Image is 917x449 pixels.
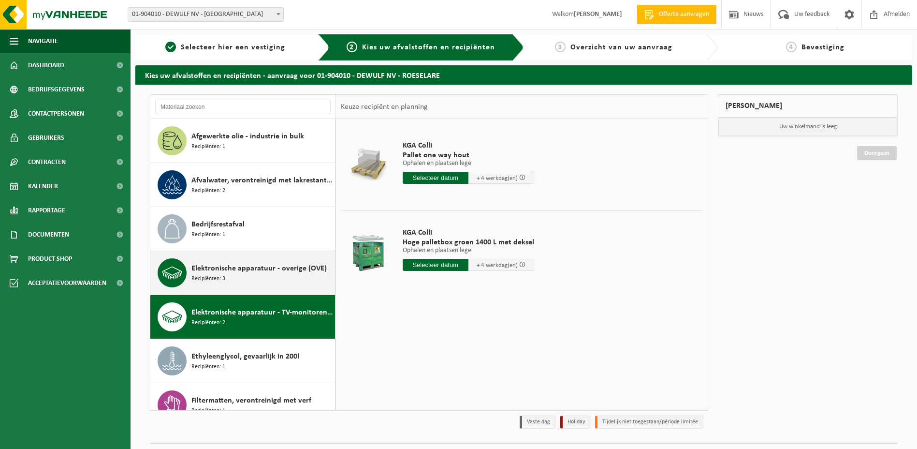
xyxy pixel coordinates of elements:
span: Offerte aanvragen [656,10,712,19]
input: Selecteer datum [403,172,468,184]
div: Keuze recipiënt en planning [336,95,433,119]
span: KGA Colli [403,228,534,238]
span: Elektronische apparatuur - TV-monitoren (TVM) [191,307,333,318]
span: Selecteer hier een vestiging [181,44,285,51]
span: Recipiënten: 1 [191,406,225,416]
span: 01-904010 - DEWULF NV - ROESELARE [128,7,284,22]
span: + 4 werkdag(en) [477,262,518,269]
span: Gebruikers [28,126,64,150]
span: Overzicht van uw aanvraag [570,44,672,51]
span: Recipiënten: 1 [191,362,225,372]
span: 1 [165,42,176,52]
button: Afgewerkte olie - industrie in bulk Recipiënten: 1 [150,119,335,163]
span: Dashboard [28,53,64,77]
strong: [PERSON_NAME] [574,11,622,18]
span: Product Shop [28,247,72,271]
a: Doorgaan [857,146,897,160]
li: Tijdelijk niet toegestaan/période limitée [595,416,703,429]
button: Elektronische apparatuur - TV-monitoren (TVM) Recipiënten: 2 [150,295,335,339]
p: Ophalen en plaatsen lege [403,160,534,167]
h2: Kies uw afvalstoffen en recipiënten - aanvraag voor 01-904010 - DEWULF NV - ROESELARE [135,65,912,84]
input: Selecteer datum [403,259,468,271]
input: Materiaal zoeken [155,100,331,114]
button: Filtermatten, verontreinigd met verf Recipiënten: 1 [150,383,335,427]
span: Recipiënten: 1 [191,142,225,151]
span: Kies uw afvalstoffen en recipiënten [362,44,495,51]
span: 4 [786,42,797,52]
span: Recipiënten: 1 [191,230,225,239]
button: Elektronische apparatuur - overige (OVE) Recipiënten: 3 [150,251,335,295]
span: 01-904010 - DEWULF NV - ROESELARE [128,8,283,21]
button: Afvalwater, verontreinigd met lakrestanten Recipiënten: 2 [150,163,335,207]
span: 3 [555,42,566,52]
span: Bedrijfsgegevens [28,77,85,102]
span: Bevestiging [801,44,844,51]
span: Contracten [28,150,66,174]
span: Filtermatten, verontreinigd met verf [191,395,311,406]
span: Pallet one way hout [403,150,534,160]
span: Bedrijfsrestafval [191,219,245,230]
span: Documenten [28,223,69,247]
span: Kalender [28,174,58,198]
span: Contactpersonen [28,102,84,126]
a: 1Selecteer hier een vestiging [140,42,310,53]
span: KGA Colli [403,141,534,150]
span: Navigatie [28,29,58,53]
span: Elektronische apparatuur - overige (OVE) [191,263,327,274]
span: Acceptatievoorwaarden [28,271,106,295]
p: Ophalen en plaatsen lege [403,247,534,254]
span: + 4 werkdag(en) [477,175,518,181]
span: Hoge palletbox groen 1400 L met deksel [403,238,534,247]
span: Recipiënten: 2 [191,318,225,328]
span: Rapportage [28,198,65,223]
span: Afvalwater, verontreinigd met lakrestanten [191,175,333,186]
span: Recipiënten: 2 [191,186,225,195]
div: [PERSON_NAME] [718,94,898,118]
button: Ethyleenglycol, gevaarlijk in 200l Recipiënten: 1 [150,339,335,383]
span: Afgewerkte olie - industrie in bulk [191,131,304,142]
span: Ethyleenglycol, gevaarlijk in 200l [191,351,299,362]
button: Bedrijfsrestafval Recipiënten: 1 [150,207,335,251]
li: Vaste dag [520,416,555,429]
span: 2 [347,42,357,52]
li: Holiday [560,416,590,429]
p: Uw winkelmand is leeg [718,118,897,136]
a: Offerte aanvragen [637,5,716,24]
span: Recipiënten: 3 [191,274,225,284]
